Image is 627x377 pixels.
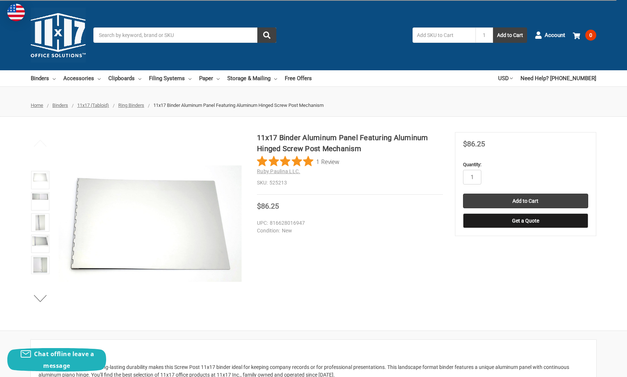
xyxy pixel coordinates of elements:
a: Account [535,26,565,45]
span: $86.25 [257,202,279,210]
a: Paper [199,70,220,86]
img: 11x17 Binder Aluminum Panel Featuring Aluminum Hinged Screw Post Mechanism [59,165,242,281]
dd: 816628016947 [257,219,440,227]
img: 11x17 Binder Aluminum Panel Featuring Aluminum Hinged Screw Post Mechanism [32,172,48,182]
iframe: Google Customer Reviews [567,357,627,377]
label: Quantity: [463,161,588,168]
button: Previous [29,136,52,150]
dt: UPC: [257,219,268,227]
button: Next [29,291,52,306]
a: 0 [573,26,596,45]
dd: New [257,227,440,235]
img: 11x17 Binder Aluminum Panel Featuring Aluminum Hinged Screw Post Mechanism [36,214,45,231]
button: Chat offline leave a message [7,348,106,372]
span: 11x17 Binder Aluminum Panel Featuring Aluminum Hinged Screw Post Mechanism [153,102,324,108]
a: Need Help? [PHONE_NUMBER] [520,70,596,86]
a: Binders [52,102,68,108]
span: Account [545,31,565,40]
a: Home [31,102,43,108]
dt: SKU: [257,179,268,187]
span: $86.25 [463,139,485,148]
a: Filing Systems [149,70,191,86]
a: 11x17 (Tabloid) [77,102,109,108]
a: Binders [31,70,56,86]
input: Add to Cart [463,194,588,208]
img: 11x17 Binder Aluminum Panel Featuring Aluminum Hinged Screw Post Mechanism [33,257,47,273]
span: 0 [585,30,596,41]
button: Rated 5 out of 5 stars from 1 reviews. Jump to reviews. [257,156,339,167]
span: Chat offline leave a message [34,350,94,370]
a: Storage & Mailing [227,70,277,86]
button: Get a Quote [463,213,588,228]
img: 11x17 Binder Aluminum Panel Featuring Aluminum Hinged Screw Post Mechanism [32,236,48,246]
img: 11x17.com [31,8,86,63]
h2: Description [38,347,589,358]
a: Ruby Paulina LLC. [257,168,300,174]
input: Add SKU to Cart [413,27,475,43]
a: Free Offers [285,70,312,86]
dt: Condition: [257,227,280,235]
span: 1 Review [316,156,339,167]
a: Ring Binders [118,102,144,108]
a: Clipboards [108,70,141,86]
input: Search by keyword, brand or SKU [93,27,276,43]
img: 11x17 Binder Aluminum Panel Featuring Aluminum Hinged Screw Post Mechanism [32,193,48,200]
a: USD [498,70,513,86]
img: duty and tax information for United States [7,4,25,21]
dd: 525213 [257,179,443,187]
h1: 11x17 Binder Aluminum Panel Featuring Aluminum Hinged Screw Post Mechanism [257,132,443,154]
a: Accessories [63,70,101,86]
button: Add to Cart [493,27,527,43]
